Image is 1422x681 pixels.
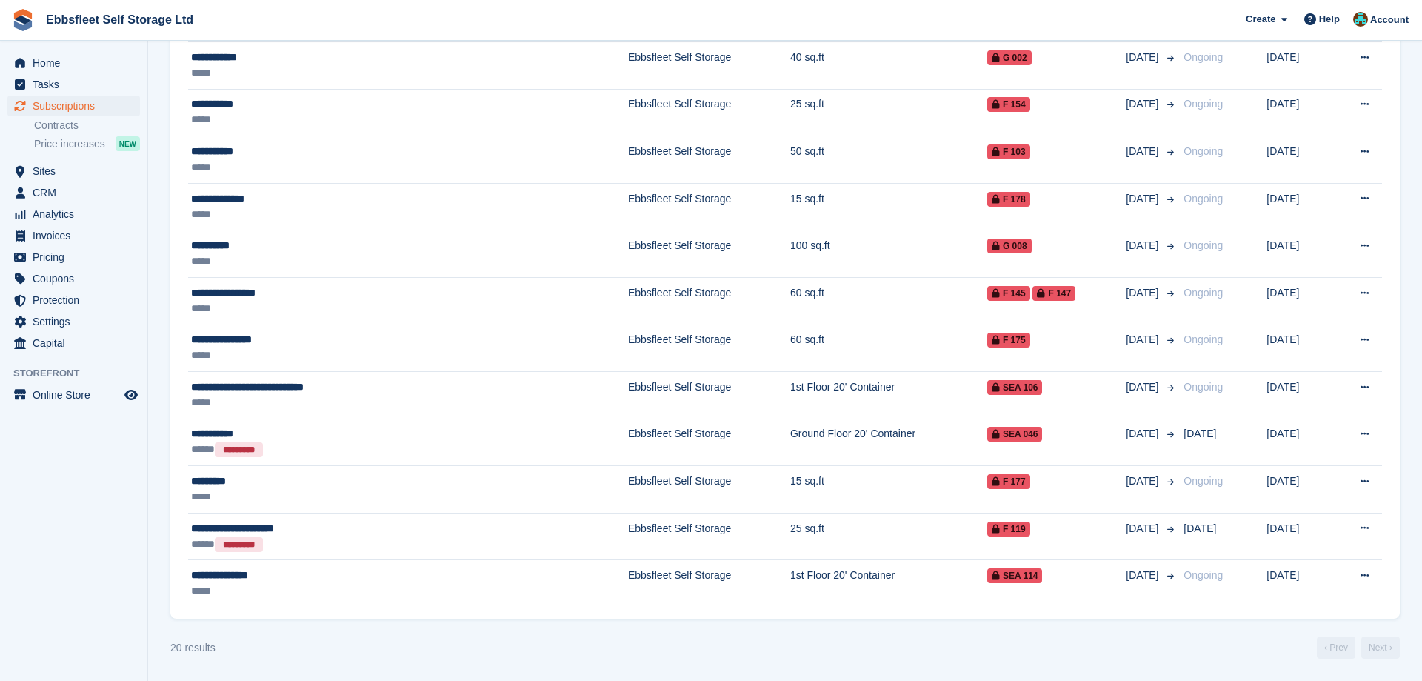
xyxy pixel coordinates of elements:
[1184,98,1223,110] span: Ongoing
[628,466,790,514] td: Ebbsfleet Self Storage
[33,53,121,73] span: Home
[628,136,790,184] td: Ebbsfleet Self Storage
[33,96,121,116] span: Subscriptions
[33,204,121,225] span: Analytics
[987,568,1043,583] span: SEA 114
[1126,191,1161,207] span: [DATE]
[1126,568,1161,583] span: [DATE]
[1184,475,1223,487] span: Ongoing
[790,277,987,325] td: 60 sq.ft
[1266,277,1333,325] td: [DATE]
[7,311,140,332] a: menu
[7,53,140,73] a: menu
[1126,379,1161,395] span: [DATE]
[1266,183,1333,230] td: [DATE]
[122,386,140,404] a: Preview store
[1126,238,1161,253] span: [DATE]
[1361,637,1400,659] a: Next
[628,277,790,325] td: Ebbsfleet Self Storage
[34,137,105,151] span: Price increases
[628,560,790,607] td: Ebbsfleet Self Storage
[790,560,987,607] td: 1st Floor 20' Container
[7,290,140,310] a: menu
[7,74,140,95] a: menu
[628,513,790,560] td: Ebbsfleet Self Storage
[116,136,140,151] div: NEW
[987,333,1030,348] span: F 175
[1184,239,1223,251] span: Ongoing
[628,372,790,419] td: Ebbsfleet Self Storage
[33,311,121,332] span: Settings
[7,96,140,116] a: menu
[1266,560,1333,607] td: [DATE]
[628,325,790,372] td: Ebbsfleet Self Storage
[7,225,140,246] a: menu
[33,225,121,246] span: Invoices
[628,89,790,136] td: Ebbsfleet Self Storage
[1126,474,1161,489] span: [DATE]
[790,183,987,230] td: 15 sq.ft
[1126,96,1161,112] span: [DATE]
[1266,372,1333,419] td: [DATE]
[7,204,140,225] a: menu
[1266,41,1333,89] td: [DATE]
[40,7,199,32] a: Ebbsfleet Self Storage Ltd
[1314,637,1403,659] nav: Page
[1184,51,1223,63] span: Ongoing
[790,513,987,560] td: 25 sq.ft
[34,119,140,133] a: Contracts
[1126,285,1161,301] span: [DATE]
[987,239,1032,253] span: G 008
[1126,521,1161,537] span: [DATE]
[1032,286,1075,301] span: F 147
[7,161,140,182] a: menu
[1246,12,1275,27] span: Create
[170,640,216,656] div: 20 results
[790,372,987,419] td: 1st Floor 20' Container
[628,41,790,89] td: Ebbsfleet Self Storage
[628,230,790,278] td: Ebbsfleet Self Storage
[987,380,1043,395] span: SEA 106
[1184,193,1223,205] span: Ongoing
[1317,637,1355,659] a: Previous
[987,427,1043,442] span: SEA 046
[34,136,140,152] a: Price increases NEW
[7,268,140,289] a: menu
[1126,144,1161,159] span: [DATE]
[33,333,121,353] span: Capital
[1184,145,1223,157] span: Ongoing
[987,50,1032,65] span: G 002
[628,183,790,230] td: Ebbsfleet Self Storage
[790,325,987,372] td: 60 sq.ft
[33,268,121,289] span: Coupons
[790,136,987,184] td: 50 sq.ft
[628,419,790,466] td: Ebbsfleet Self Storage
[33,74,121,95] span: Tasks
[790,230,987,278] td: 100 sq.ft
[1126,426,1161,442] span: [DATE]
[1266,419,1333,466] td: [DATE]
[1266,513,1333,560] td: [DATE]
[790,41,987,89] td: 40 sq.ft
[1126,50,1161,65] span: [DATE]
[1184,287,1223,299] span: Ongoing
[33,385,121,405] span: Online Store
[33,161,121,182] span: Sites
[1184,428,1216,439] span: [DATE]
[7,182,140,203] a: menu
[1370,13,1409,27] span: Account
[987,192,1030,207] span: F 178
[790,419,987,466] td: Ground Floor 20' Container
[987,144,1030,159] span: F 103
[1319,12,1340,27] span: Help
[1184,381,1223,393] span: Ongoing
[7,385,140,405] a: menu
[987,522,1030,537] span: F 119
[1266,325,1333,372] td: [DATE]
[790,89,987,136] td: 25 sq.ft
[1266,136,1333,184] td: [DATE]
[1353,12,1368,27] img: George Spring
[1266,230,1333,278] td: [DATE]
[1184,569,1223,581] span: Ongoing
[12,9,34,31] img: stora-icon-8386f47178a22dfd0bd8f6a31ec36ba5ce8667c1dd55bd0f319d3a0aa187defe.svg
